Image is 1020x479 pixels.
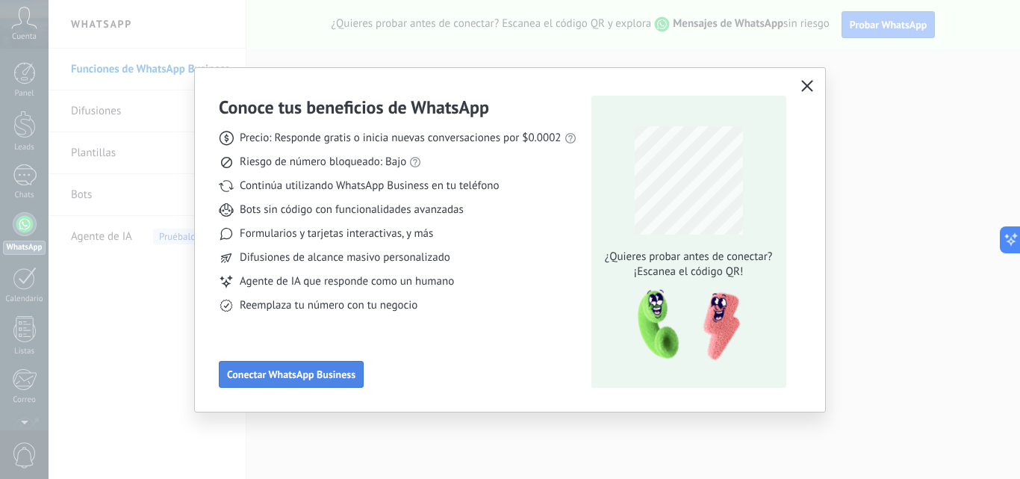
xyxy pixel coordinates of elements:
[240,298,417,313] span: Reemplaza tu número con tu negocio
[240,131,562,146] span: Precio: Responde gratis o inicia nuevas conversaciones por $0.0002
[625,285,743,365] img: qr-pic-1x.png
[240,203,464,217] span: Bots sin código con funcionalidades avanzadas
[219,96,489,119] h3: Conoce tus beneficios de WhatsApp
[240,179,499,194] span: Continúa utilizando WhatsApp Business en tu teléfono
[240,226,433,241] span: Formularios y tarjetas interactivas, y más
[240,250,450,265] span: Difusiones de alcance masivo personalizado
[240,155,406,170] span: Riesgo de número bloqueado: Bajo
[600,250,777,265] span: ¿Quieres probar antes de conectar?
[227,369,355,380] span: Conectar WhatsApp Business
[240,274,454,289] span: Agente de IA que responde como un humano
[600,265,777,279] span: ¡Escanea el código QR!
[219,361,364,388] button: Conectar WhatsApp Business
